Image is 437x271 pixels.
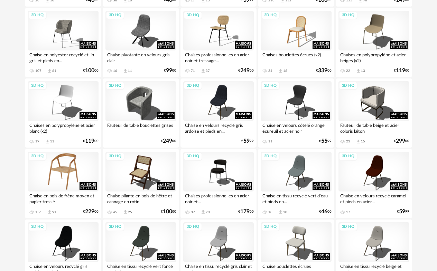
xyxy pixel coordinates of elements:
div: Fauteuil de table bouclettes grises [105,121,176,135]
div: 3D HQ [106,11,124,20]
a: 3D HQ Chaises professionnelles en acier noir et... 37 Download icon 20 €17900 [180,149,257,218]
div: 3D HQ [339,223,357,231]
span: 100 [85,68,94,73]
div: 3D HQ [106,152,124,161]
span: Download icon [201,209,206,215]
span: Download icon [47,209,52,215]
div: Chaises en polypropylène et acier beiges (x2) [338,50,409,64]
a: 3D HQ Chaises en polypropylène et acier blanc (x2) 19 Download icon 11 €11900 [25,78,101,148]
div: 13 [361,69,365,73]
span: Download icon [201,68,206,74]
div: € 00 [394,68,409,73]
div: € 00 [319,209,332,214]
div: € 00 [83,139,99,143]
div: € 00 [164,68,176,73]
span: 119 [396,68,405,73]
div: 10 [283,210,287,214]
div: 11 [268,139,272,143]
div: € 00 [83,68,99,73]
div: Chaise en polyester recyclé et lin gris et pieds en... [28,50,99,64]
span: 229 [85,209,94,214]
div: 37 [191,210,195,214]
span: 339 [318,68,327,73]
div: € 00 [161,209,176,214]
a: 3D HQ Chaise en velours recyclé gris ardoise et pieds en... €5999 [180,78,257,148]
div: 16 [283,69,287,73]
span: 299 [396,139,405,143]
div: 3D HQ [184,223,202,231]
div: 3D HQ [184,82,202,90]
div: 3D HQ [28,223,47,231]
div: 107 [35,69,41,73]
div: € 00 [238,68,254,73]
div: 3D HQ [261,82,280,90]
div: 20 [206,210,210,214]
span: 55 [321,139,327,143]
a: 3D HQ Chaise en polyester recyclé et lin gris et pieds en... 107 Download icon 61 €10000 [25,8,101,77]
div: € 99 [241,139,254,143]
span: Download icon [356,139,361,144]
div: 16 [113,69,117,73]
div: € 00 [394,139,409,143]
span: Download icon [278,68,283,74]
div: 25 [128,210,132,214]
div: 3D HQ [184,11,202,20]
span: 100 [163,209,172,214]
div: 3D HQ [28,82,47,90]
div: 11 [50,139,54,143]
div: 45 [113,210,117,214]
div: 19 [35,139,39,143]
div: Chaises en polypropylène et acier blanc (x2) [28,121,99,135]
div: Chaise en velours recyclé caramel et pieds en acier... [338,191,409,205]
div: Chaise pivotante en velours gris clair [105,50,176,64]
span: 59 [399,209,405,214]
div: 15 [361,139,365,143]
div: Chaise en tissu recyclé vert d'eau et pieds en... [261,191,332,205]
div: 11 [128,69,132,73]
a: 3D HQ Fauteuil de table bouclettes grises €24900 [103,78,179,148]
div: 3D HQ [184,152,202,161]
div: 3D HQ [261,152,280,161]
a: 3D HQ Chaise en tissu recyclé vert d'eau et pieds en... 18 Download icon 10 €4600 [258,149,334,218]
span: Download icon [356,68,361,74]
div: € 00 [83,209,99,214]
div: 17 [346,210,350,214]
span: 99 [166,68,172,73]
div: 3D HQ [106,223,124,231]
span: Download icon [47,68,52,74]
div: 22 [346,69,350,73]
div: Chaises professionnelles en acier noir et... [183,191,254,205]
a: 3D HQ Fauteuil de table beige et acier coloris laiton 23 Download icon 15 €29900 [336,78,412,148]
div: 3D HQ [339,152,357,161]
div: € 99 [319,139,332,143]
div: 3D HQ [261,223,280,231]
div: 71 [191,69,195,73]
span: 46 [321,209,327,214]
a: 3D HQ Chaises en polypropylène et acier beiges (x2) 22 Download icon 13 €11900 [336,8,412,77]
div: 91 [52,210,56,214]
div: 18 [268,210,272,214]
div: Fauteuil de table beige et acier coloris laiton [338,121,409,135]
span: Download icon [123,209,128,215]
div: 34 [268,69,272,73]
span: Download icon [278,209,283,215]
div: Chaise en velours côtelé orange écureuil et acier noir [261,121,332,135]
div: Chaise en velours recyclé gris ardoise et pieds en... [183,121,254,135]
span: Download icon [45,139,50,144]
span: 179 [240,209,250,214]
span: 249 [240,68,250,73]
div: 37 [206,69,210,73]
span: 59 [243,139,250,143]
div: Chaises professionnelles en acier noir et tressage... [183,50,254,64]
a: 3D HQ Chaise en velours côtelé orange écureuil et acier noir 11 €5599 [258,78,334,148]
div: € 00 [161,139,176,143]
a: 3D HQ Chaises professionnelles en acier noir et tressage... 71 Download icon 37 €24900 [180,8,257,77]
div: € 00 [316,68,332,73]
span: 249 [163,139,172,143]
div: 3D HQ [261,11,280,20]
div: 61 [52,69,56,73]
div: 156 [35,210,41,214]
span: 119 [85,139,94,143]
a: 3D HQ Chaise pliante en bois de hêtre et cannage en rotin 45 Download icon 25 €10000 [103,149,179,218]
div: 3D HQ [106,82,124,90]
